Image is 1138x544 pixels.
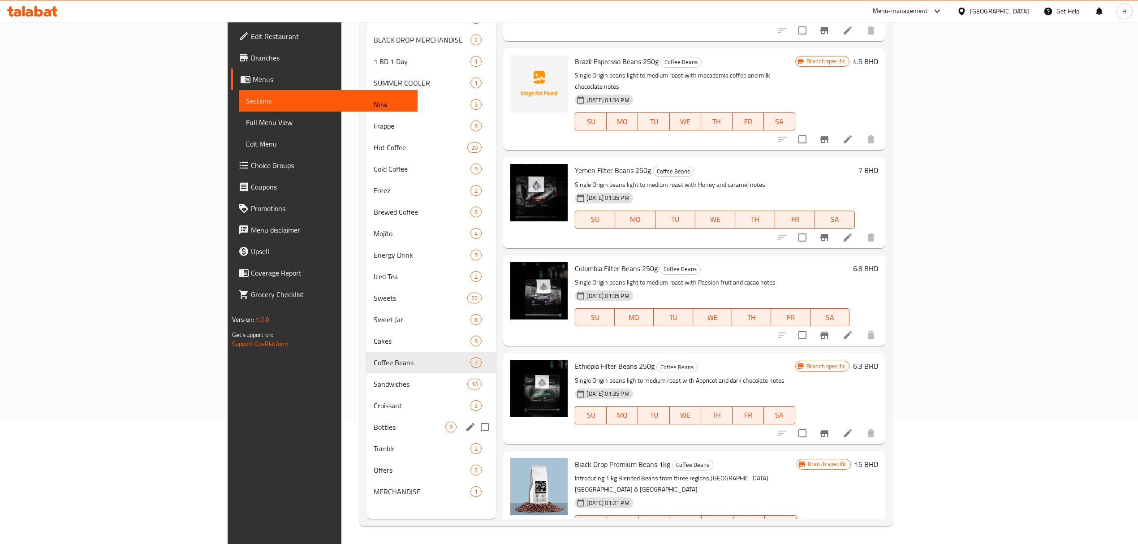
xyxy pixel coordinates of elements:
button: WE [693,308,732,326]
span: Select to update [793,130,812,149]
button: TH [732,308,771,326]
a: Menu disclaimer [231,219,418,241]
div: items [470,486,482,497]
button: TU [655,211,695,229]
div: Offers [374,465,470,475]
button: Branch-specific-item [814,20,835,41]
span: Menu disclaimer [251,225,410,235]
span: Freez [374,185,470,196]
span: H [1122,6,1126,16]
button: WE [670,515,702,533]
div: Sandwiches10 [366,373,496,395]
button: MO [607,515,639,533]
span: 2 [471,466,481,475]
div: items [470,314,482,325]
button: Branch-specific-item [814,423,835,444]
span: 1.0.0 [255,314,269,325]
span: 2 [471,272,481,281]
span: Branches [251,52,410,63]
span: Brazil Espresso Beans 250g [575,55,659,68]
div: items [467,293,482,303]
span: Edit Restaurant [251,31,410,42]
div: Coffee Beans [672,460,713,471]
span: Cakes [374,336,470,346]
button: WE [670,112,701,130]
div: items [470,336,482,346]
span: FR [736,115,760,128]
div: items [470,228,482,239]
span: 5 [471,251,481,259]
span: WE [674,518,698,531]
button: edit [464,420,477,434]
a: Sections [239,90,418,112]
span: [DATE] 01:34 PM [583,96,633,104]
span: TU [642,518,667,531]
a: Menus [231,69,418,90]
div: Tumblr2 [366,438,496,459]
span: Mojito [374,228,470,239]
span: Upsell [251,246,410,257]
span: 2 [471,36,481,44]
span: Black Drop Premium Beans 1kg [575,458,670,471]
div: items [470,357,482,368]
div: Freez2 [366,180,496,201]
div: Iced Tea2 [366,266,496,287]
button: Branch-specific-item [814,227,835,248]
div: Bottles3edit [366,416,496,438]
button: FR [775,211,815,229]
div: items [467,379,482,389]
span: TH [739,213,772,226]
div: Cakes9 [366,330,496,352]
span: 6 [471,208,481,216]
div: MERCHANDISE [374,486,470,497]
span: TH [705,409,729,422]
a: Full Menu View [239,112,418,133]
span: Select to update [793,21,812,40]
span: BLACK DROP MERCHANDISE [374,35,470,45]
a: Upsell [231,241,418,262]
button: SU [575,112,607,130]
h6: 6.8 BHD [853,262,878,275]
div: BLACK DROP MERCHANDISE2 [366,29,496,51]
span: Colombia Filter Beans 250g [575,262,658,275]
span: SA [814,311,846,324]
span: 2 [471,186,481,195]
span: TU [642,409,666,422]
h6: 15 BHD [854,458,878,471]
button: delete [860,423,882,444]
span: SA [819,213,851,226]
span: Choice Groups [251,160,410,171]
img: Yemen Filter Beans 250g [510,164,568,221]
div: Mojito4 [366,223,496,244]
button: FR [733,112,764,130]
span: MO [610,115,634,128]
span: SUMMER COOLER [374,78,470,88]
button: TU [638,515,670,533]
span: New [374,99,470,110]
span: Coffee Beans [653,166,694,177]
span: 3 [446,423,456,432]
div: Cold Coffee [374,164,470,174]
span: SA [767,409,792,422]
button: Branch-specific-item [814,324,835,346]
span: 1 [471,79,481,87]
span: FR [736,409,760,422]
span: MO [611,518,635,531]
div: MERCHANDISE1 [366,481,496,502]
span: SA [768,518,793,531]
button: SU [575,406,607,424]
div: items [470,78,482,88]
div: 1 BD 1 Day1 [366,51,496,72]
span: WE [673,115,698,128]
span: Coffee Beans [660,264,700,274]
span: SU [579,311,611,324]
span: Iced Tea [374,271,470,282]
button: TH [702,515,733,533]
span: Full Menu View [246,117,410,128]
span: Branch specific [804,460,850,468]
button: SA [765,515,797,533]
div: items [470,271,482,282]
button: delete [860,227,882,248]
